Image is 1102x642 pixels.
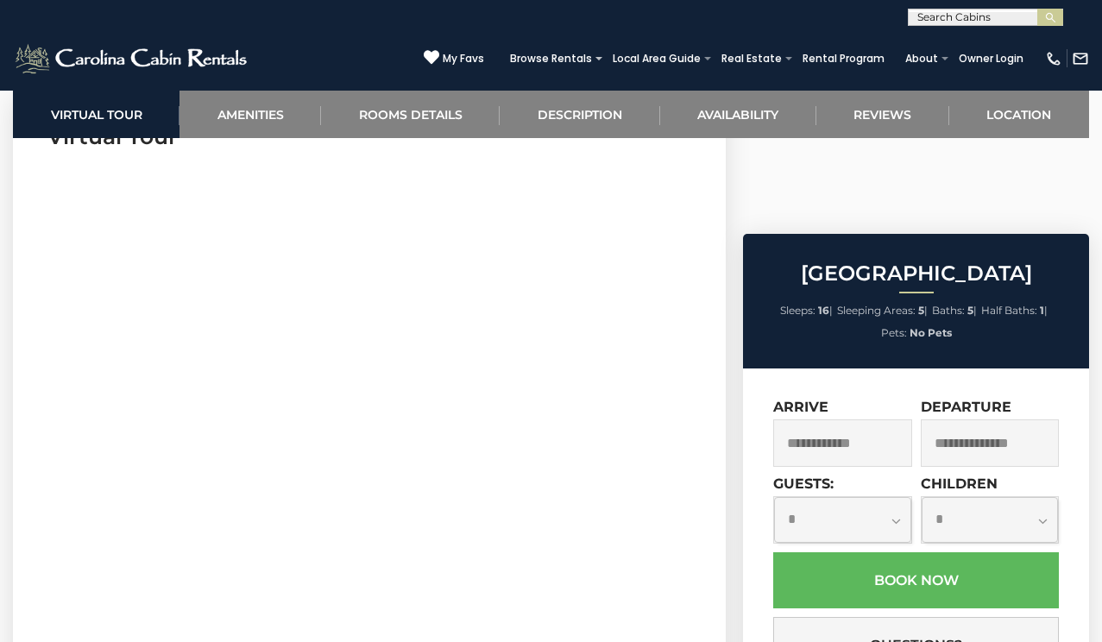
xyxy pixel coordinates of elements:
a: Reviews [816,91,949,138]
a: Description [500,91,659,138]
span: Half Baths: [981,304,1037,317]
a: Availability [660,91,816,138]
a: Rooms Details [321,91,500,138]
a: Virtual Tour [13,91,179,138]
label: Arrive [773,399,828,415]
label: Children [921,475,998,492]
span: Sleeping Areas: [837,304,916,317]
span: Pets: [881,326,907,339]
strong: No Pets [910,326,952,339]
button: Book Now [773,552,1059,608]
span: My Favs [443,51,484,66]
a: Browse Rentals [501,47,601,71]
li: | [837,299,928,322]
li: | [780,299,833,322]
a: Local Area Guide [604,47,709,71]
li: | [932,299,977,322]
a: Real Estate [713,47,790,71]
li: | [981,299,1048,322]
strong: 1 [1040,304,1044,317]
a: Amenities [179,91,321,138]
strong: 5 [918,304,924,317]
a: My Favs [424,49,484,67]
img: mail-regular-white.png [1072,50,1089,67]
strong: 5 [967,304,973,317]
label: Departure [921,399,1011,415]
a: Rental Program [794,47,893,71]
span: Baths: [932,304,965,317]
h2: [GEOGRAPHIC_DATA] [747,262,1085,285]
strong: 16 [818,304,829,317]
img: White-1-2.png [13,41,252,76]
a: Owner Login [950,47,1032,71]
a: About [897,47,947,71]
label: Guests: [773,475,834,492]
span: Sleeps: [780,304,815,317]
a: Location [949,91,1089,138]
img: phone-regular-white.png [1045,50,1062,67]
